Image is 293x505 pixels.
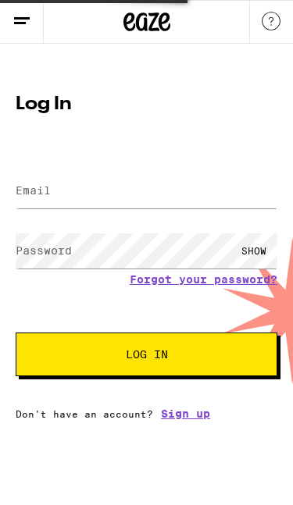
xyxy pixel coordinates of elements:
[16,184,51,197] label: Email
[16,407,277,420] div: Don't have an account?
[16,173,277,208] input: Email
[16,95,277,114] h1: Log In
[161,407,210,420] a: Sign up
[126,349,168,360] span: Log In
[130,273,277,286] a: Forgot your password?
[16,333,277,376] button: Log In
[16,244,72,257] label: Password
[230,233,277,269] div: SHOW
